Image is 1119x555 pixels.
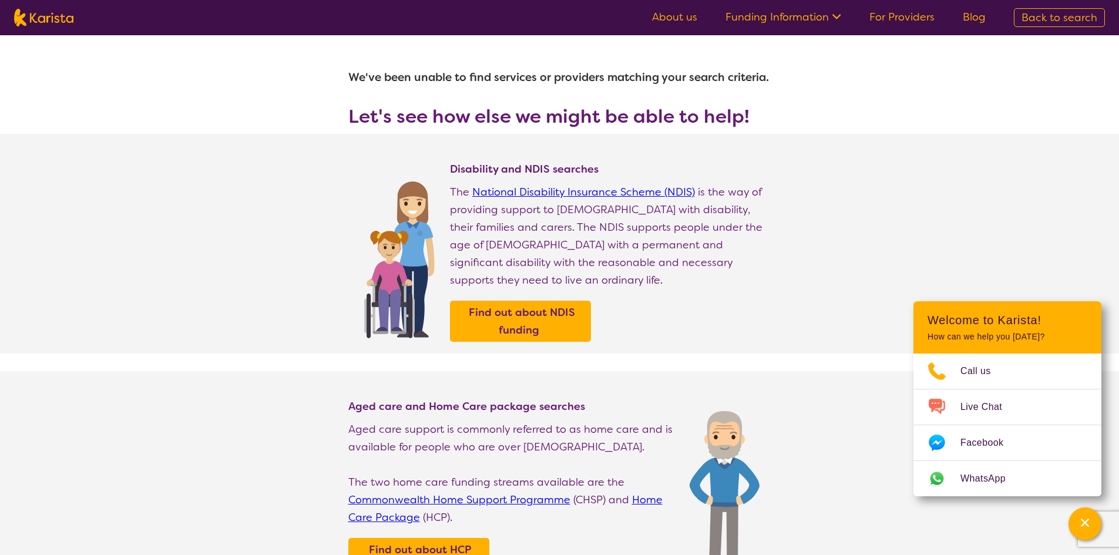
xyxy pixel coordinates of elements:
a: Web link opens in a new tab. [913,461,1101,496]
a: Commonwealth Home Support Programme [348,493,570,507]
p: The is the way of providing support to [DEMOGRAPHIC_DATA] with disability, their families and car... [450,183,771,289]
a: For Providers [869,10,935,24]
img: Karista logo [14,9,73,26]
p: How can we help you [DATE]? [928,332,1087,342]
b: Find out about NDIS funding [469,305,575,337]
span: Live Chat [960,398,1016,416]
button: Channel Menu [1068,507,1101,540]
a: Find out about NDIS funding [453,304,588,339]
h4: Aged care and Home Care package searches [348,399,678,413]
span: Call us [960,362,1005,380]
a: Back to search [1014,8,1105,27]
p: Aged care support is commonly referred to as home care and is available for people who are over [... [348,421,678,456]
a: National Disability Insurance Scheme (NDIS) [472,185,695,199]
ul: Choose channel [913,354,1101,496]
p: The two home care funding streams available are the (CHSP) and (HCP). [348,473,678,526]
span: Facebook [960,434,1017,452]
img: Find NDIS and Disability services and providers [360,174,438,338]
h4: Disability and NDIS searches [450,162,771,176]
a: About us [652,10,697,24]
span: Back to search [1021,11,1097,25]
h1: We've been unable to find services or providers matching your search criteria. [348,63,771,92]
div: Channel Menu [913,301,1101,496]
a: Funding Information [725,10,841,24]
h3: Let's see how else we might be able to help! [348,106,771,127]
span: WhatsApp [960,470,1020,487]
a: Blog [963,10,986,24]
h2: Welcome to Karista! [928,313,1087,327]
